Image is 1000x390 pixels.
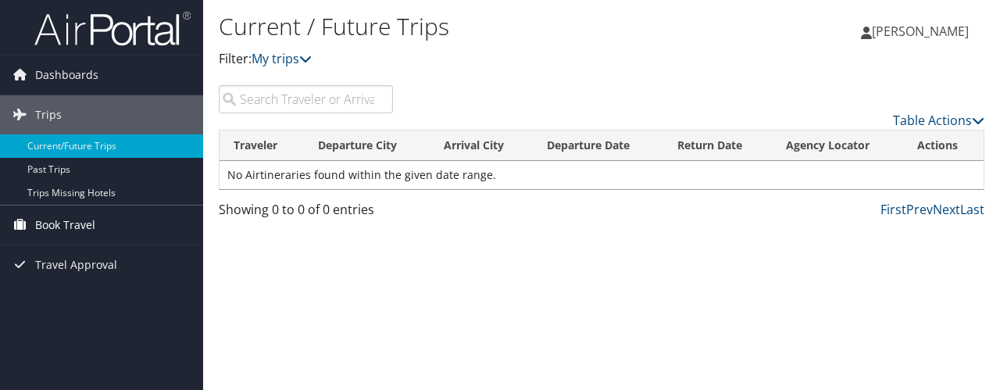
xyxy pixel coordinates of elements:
th: Traveler: activate to sort column ascending [220,131,304,161]
a: My trips [252,50,312,67]
a: Next [933,201,960,218]
td: No Airtineraries found within the given date range. [220,161,984,189]
a: [PERSON_NAME] [861,8,984,55]
span: [PERSON_NAME] [872,23,969,40]
p: Filter: [219,49,729,70]
th: Agency Locator: activate to sort column ascending [772,131,903,161]
h1: Current / Future Trips [219,10,729,43]
span: Book Travel [35,206,95,245]
a: First [880,201,906,218]
a: Prev [906,201,933,218]
th: Departure Date: activate to sort column descending [533,131,663,161]
span: Dashboards [35,55,98,95]
img: airportal-logo.png [34,10,191,47]
a: Last [960,201,984,218]
span: Travel Approval [35,245,117,284]
th: Return Date: activate to sort column ascending [663,131,773,161]
input: Search Traveler or Arrival City [219,85,393,113]
a: Table Actions [893,112,984,129]
th: Arrival City: activate to sort column ascending [430,131,534,161]
th: Actions [903,131,984,161]
th: Departure City: activate to sort column ascending [304,131,430,161]
div: Showing 0 to 0 of 0 entries [219,200,393,227]
span: Trips [35,95,62,134]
